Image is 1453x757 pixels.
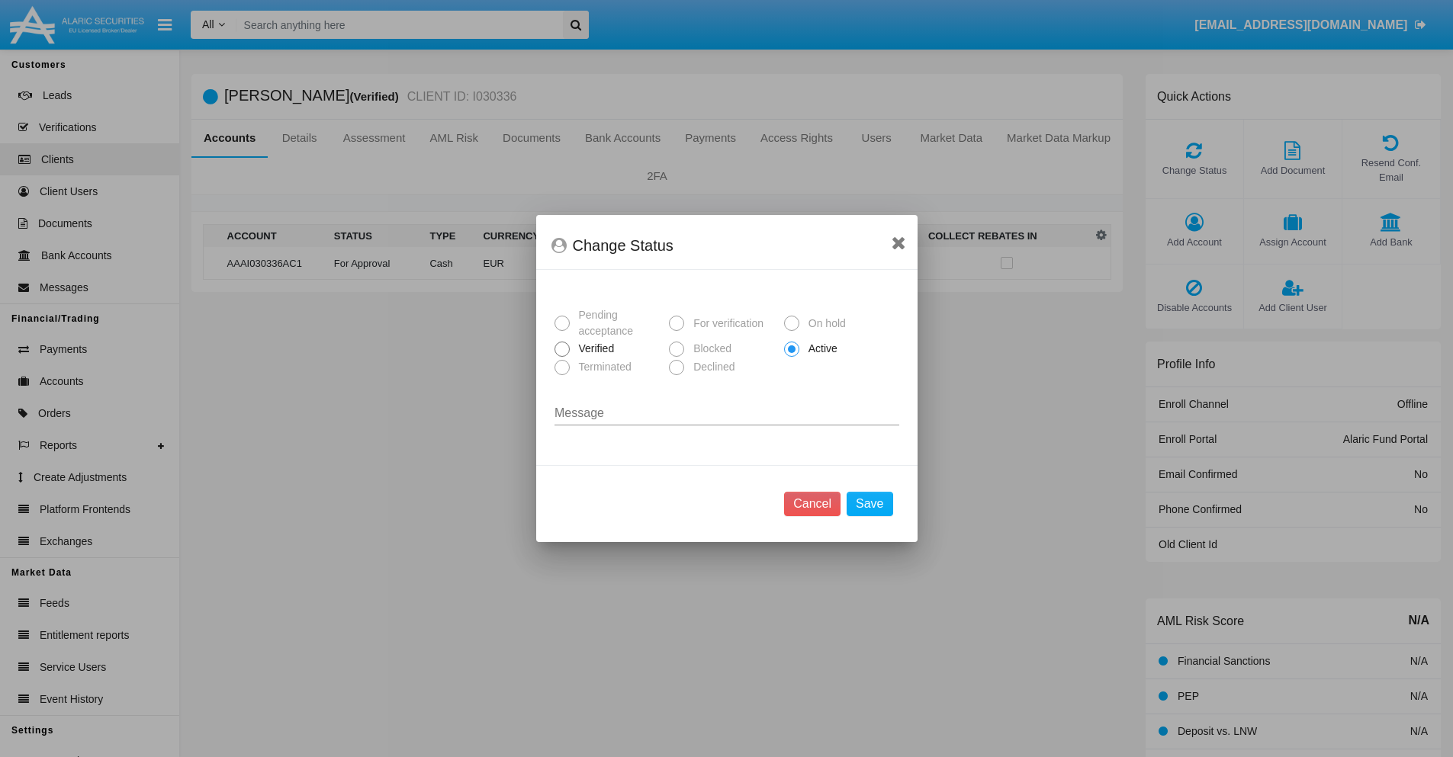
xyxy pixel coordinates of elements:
button: Save [847,492,892,516]
span: Active [799,341,841,357]
button: Cancel [784,492,841,516]
span: Verified [570,341,619,357]
span: Blocked [684,341,735,357]
span: On hold [799,316,850,332]
span: For verification [684,316,767,332]
span: Terminated [570,359,635,375]
span: Pending acceptance [570,307,664,339]
div: Change Status [551,233,902,258]
span: Declined [684,359,738,375]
